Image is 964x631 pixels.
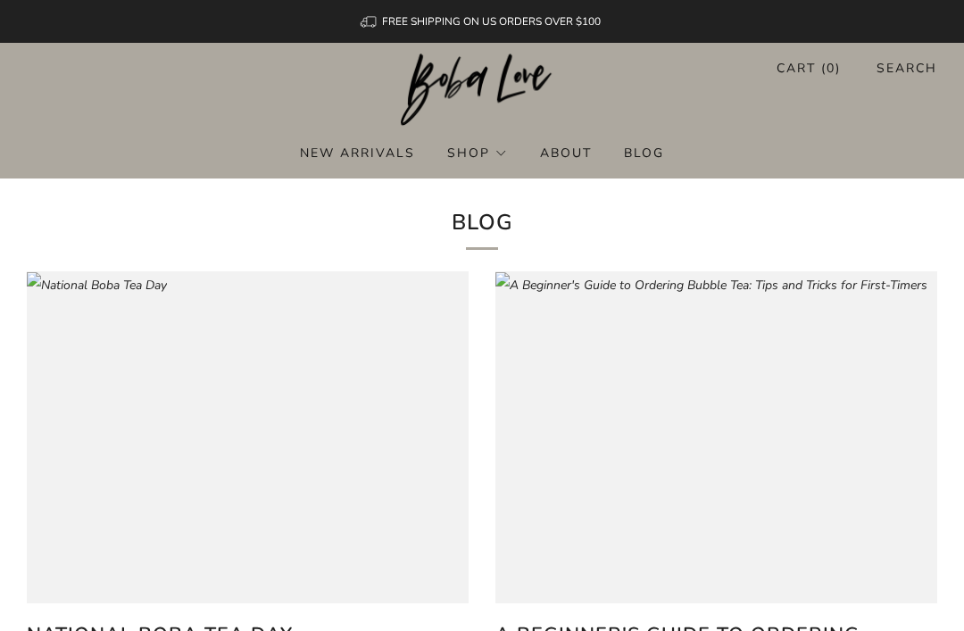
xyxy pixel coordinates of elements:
[877,54,937,83] a: Search
[27,272,167,299] img: National Boba Tea Day
[401,54,564,128] a: Boba Love
[624,138,664,167] a: Blog
[495,272,927,299] img: A Beginner's Guide to Ordering Bubble Tea: Tips and Tricks for First-Timers
[382,14,601,29] span: FREE SHIPPING ON US ORDERS OVER $100
[495,271,937,602] a: A Beginner's Guide to Ordering Bubble Tea: Tips and Tricks for First-Timers
[401,54,564,127] img: Boba Love
[300,138,415,167] a: New Arrivals
[447,138,508,167] a: Shop
[827,60,835,77] items-count: 0
[187,205,777,250] h1: Blog
[777,54,841,83] a: Cart
[27,271,469,602] a: National Boba Tea Day
[540,138,592,167] a: About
